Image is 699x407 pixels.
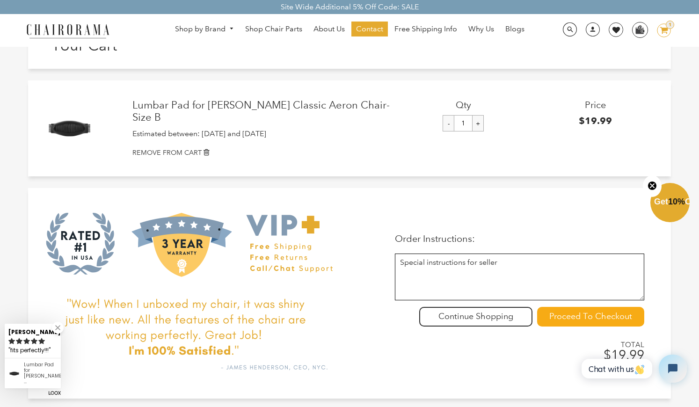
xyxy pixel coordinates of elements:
[599,341,644,349] span: TOTAL
[24,362,57,385] div: Lumbar Pad for Herman Miller Classic Aeron Chair- Size B
[571,347,695,391] iframe: Tidio Chat
[650,23,671,37] a: 1
[530,99,662,110] h3: Price
[505,24,524,34] span: Blogs
[31,338,37,344] svg: rating icon full
[356,24,383,34] span: Contact
[240,22,307,36] a: Shop Chair Parts
[8,325,57,336] div: [PERSON_NAME]
[21,22,115,39] img: chairorama
[170,22,239,36] a: Shop by Brand
[633,22,647,36] img: WhatsApp_Image_2024-07-12_at_16.23.01.webp
[472,115,484,131] input: +
[23,338,30,344] svg: rating icon full
[501,22,529,36] a: Blogs
[395,233,644,244] p: Order Instructions:
[668,197,685,206] span: 10%
[8,338,15,344] svg: rating icon full
[313,24,345,34] span: About Us
[390,22,462,36] a: Free Shipping Info
[443,115,454,131] input: -
[38,338,45,344] svg: rating icon full
[8,345,57,356] div: fits perfectly!!!
[579,115,612,126] span: $19.99
[132,99,397,124] a: Lumbar Pad for [PERSON_NAME] Classic Aeron Chair- Size B
[650,184,690,223] div: Get10%OffClose teaser
[309,22,349,36] a: About Us
[351,22,388,36] a: Contact
[397,99,530,110] h3: Qty
[154,22,546,39] nav: DesktopNavigation
[468,24,494,34] span: Why Us
[666,21,674,29] div: 1
[16,338,22,344] svg: rating icon full
[132,148,662,158] a: REMOVE FROM CART
[643,175,662,197] button: Close teaser
[245,24,302,34] span: Shop Chair Parts
[654,197,697,206] span: Get Off
[132,129,266,138] span: Estimated between: [DATE] and [DATE]
[537,307,644,327] input: Proceed To Checkout
[132,148,202,157] small: REMOVE FROM CART
[394,24,457,34] span: Free Shipping Info
[464,22,499,36] a: Why Us
[419,307,532,327] div: Continue Shopping
[44,103,95,153] img: Lumbar Pad for Herman Miller Classic Aeron Chair- Size B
